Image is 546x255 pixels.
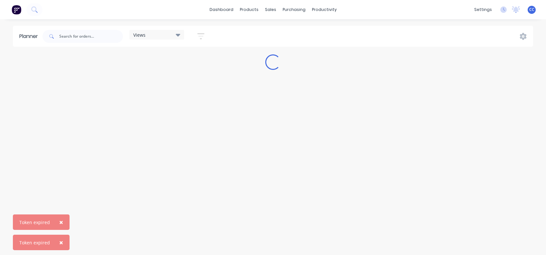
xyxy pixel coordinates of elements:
[59,218,63,227] span: ×
[53,235,70,250] button: Close
[279,5,309,14] div: purchasing
[19,239,50,246] div: Token expired
[19,33,41,40] div: Planner
[471,5,495,14] div: settings
[59,30,123,43] input: Search for orders...
[309,5,340,14] div: productivity
[206,5,237,14] a: dashboard
[262,5,279,14] div: sales
[133,32,146,38] span: Views
[237,5,262,14] div: products
[529,7,534,13] span: CC
[59,238,63,247] span: ×
[12,5,21,14] img: Factory
[19,219,50,226] div: Token expired
[53,214,70,230] button: Close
